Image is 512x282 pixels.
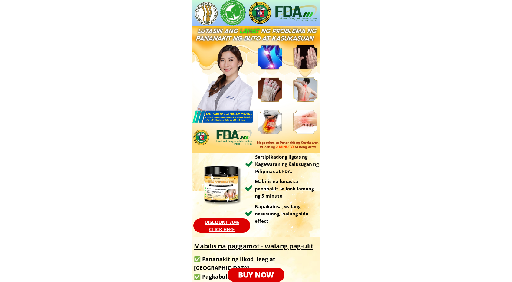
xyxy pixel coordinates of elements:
[255,153,319,175] h3: Sertipikadong ligtas ng Kagawaran ng Kalusugan ng Pilipinas at FDA.
[255,178,316,199] h3: Mabilis na lunas sa pananakit sa loob lamang ng 5 minuto
[194,241,319,251] h3: Mabilis na paggamot - walang pag-ulit
[192,218,252,234] p: DISCOUNT 70% CLICK HERE
[255,203,317,225] h3: Napakabisa, walang nasusunog, walang side effect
